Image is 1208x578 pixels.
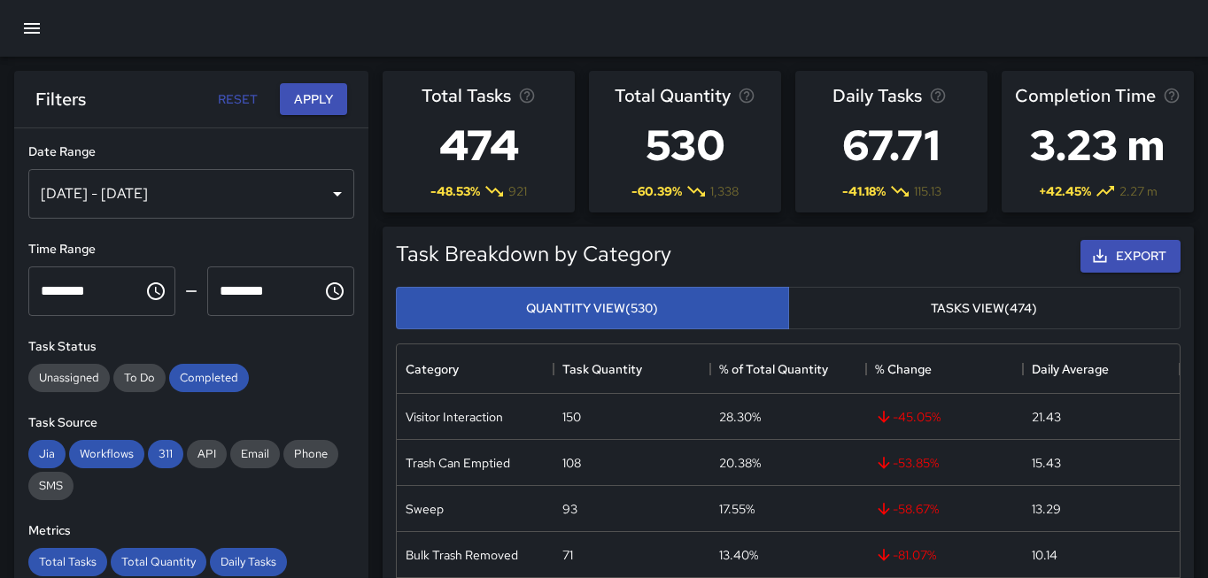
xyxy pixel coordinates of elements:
[113,364,166,392] div: To Do
[508,182,527,200] span: 921
[317,274,352,309] button: Choose time, selected time is 11:59 PM
[1032,408,1061,426] div: 21.43
[28,440,66,468] div: Jia
[710,182,739,200] span: 1,338
[832,110,950,181] h3: 67.71
[875,500,939,518] span: -58.67 %
[719,546,758,564] div: 13.40%
[111,548,206,576] div: Total Quantity
[283,440,338,468] div: Phone
[28,364,110,392] div: Unassigned
[631,182,682,200] span: -60.39 %
[28,337,354,357] h6: Task Status
[422,110,536,181] h3: 474
[719,500,755,518] div: 17.55%
[406,500,444,518] div: Sweep
[554,344,710,394] div: Task Quantity
[396,287,789,330] button: Quantity View(530)
[28,478,74,493] span: SMS
[719,454,761,472] div: 20.38%
[422,81,511,110] span: Total Tasks
[28,370,110,385] span: Unassigned
[518,87,536,104] svg: Total number of tasks in the selected period, compared to the previous period.
[1080,240,1181,273] button: Export
[209,83,266,116] button: Reset
[875,408,941,426] span: -45.05 %
[28,169,354,219] div: [DATE] - [DATE]
[138,274,174,309] button: Choose time, selected time is 12:00 AM
[719,408,761,426] div: 28.30%
[187,440,227,468] div: API
[842,182,886,200] span: -41.18 %
[283,446,338,461] span: Phone
[230,440,280,468] div: Email
[28,548,107,576] div: Total Tasks
[562,408,581,426] div: 150
[396,240,671,268] h5: Task Breakdown by Category
[875,546,936,564] span: -81.07 %
[406,408,503,426] div: Visitor Interaction
[710,344,867,394] div: % of Total Quantity
[1119,182,1158,200] span: 2.27 m
[210,554,287,569] span: Daily Tasks
[875,344,932,394] div: % Change
[406,546,518,564] div: Bulk Trash Removed
[230,446,280,461] span: Email
[28,521,354,541] h6: Metrics
[738,87,755,104] svg: Total task quantity in the selected period, compared to the previous period.
[169,364,249,392] div: Completed
[406,344,459,394] div: Category
[866,344,1023,394] div: % Change
[1023,344,1180,394] div: Daily Average
[169,370,249,385] span: Completed
[397,344,554,394] div: Category
[832,81,922,110] span: Daily Tasks
[28,472,74,500] div: SMS
[148,440,183,468] div: 311
[1015,81,1156,110] span: Completion Time
[1032,546,1057,564] div: 10.14
[148,446,183,461] span: 311
[28,143,354,162] h6: Date Range
[406,454,510,472] div: Trash Can Emptied
[615,81,731,110] span: Total Quantity
[562,344,642,394] div: Task Quantity
[28,240,354,259] h6: Time Range
[1015,110,1181,181] h3: 3.23 m
[1032,344,1109,394] div: Daily Average
[875,454,939,472] span: -53.85 %
[1032,454,1061,472] div: 15.43
[615,110,755,181] h3: 530
[562,500,577,518] div: 93
[929,87,947,104] svg: Average number of tasks per day in the selected period, compared to the previous period.
[562,546,573,564] div: 71
[28,554,107,569] span: Total Tasks
[113,370,166,385] span: To Do
[430,182,480,200] span: -48.53 %
[562,454,581,472] div: 108
[28,413,354,433] h6: Task Source
[719,344,828,394] div: % of Total Quantity
[35,85,86,113] h6: Filters
[69,440,144,468] div: Workflows
[28,446,66,461] span: Jia
[187,446,227,461] span: API
[1039,182,1091,200] span: + 42.45 %
[111,554,206,569] span: Total Quantity
[69,446,144,461] span: Workflows
[1163,87,1181,104] svg: Average time taken to complete tasks in the selected period, compared to the previous period.
[280,83,347,116] button: Apply
[914,182,941,200] span: 115.13
[1032,500,1061,518] div: 13.29
[210,548,287,576] div: Daily Tasks
[788,287,1181,330] button: Tasks View(474)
